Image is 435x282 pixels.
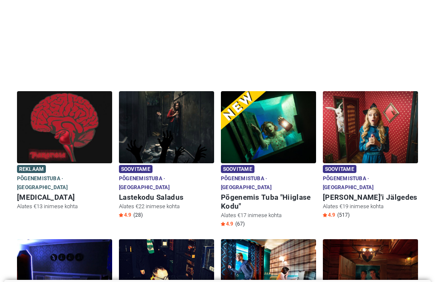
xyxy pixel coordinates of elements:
span: 4.9 [221,221,233,227]
a: Lastekodu Saladus Soovitame Põgenemistuba · [GEOGRAPHIC_DATA] Lastekodu Saladus Alates €22 inimes... [119,91,214,220]
span: 4.9 [323,212,335,218]
span: Põgenemistuba · [GEOGRAPHIC_DATA] [119,174,214,193]
h6: [MEDICAL_DATA] [17,193,112,202]
span: 4.9 [119,212,131,218]
a: Paranoia Reklaam Põgenemistuba · [GEOGRAPHIC_DATA] [MEDICAL_DATA] Alates €13 inimese kohta [17,91,112,212]
img: Alice'i Jälgedes [323,91,418,163]
span: Soovitame [119,165,153,173]
img: Lastekodu Saladus [119,91,214,163]
a: Alice'i Jälgedes Soovitame Põgenemistuba · [GEOGRAPHIC_DATA] [PERSON_NAME]'i Jälgedes Alates €19 ... [323,91,418,220]
img: Star [119,213,123,217]
h6: Lastekodu Saladus [119,193,214,202]
img: Paranoia [17,91,112,163]
p: Alates €13 inimese kohta [17,203,112,210]
span: Soovitame [221,165,254,173]
img: Star [323,213,327,217]
span: Põgenemistuba · [GEOGRAPHIC_DATA] [17,174,112,193]
span: Reklaam [17,165,46,173]
span: Põgenemistuba · [GEOGRAPHIC_DATA] [221,174,316,193]
span: (28) [133,212,143,218]
img: Star [221,222,225,226]
span: (67) [235,221,245,227]
span: Soovitame [323,165,356,173]
p: Alates €22 inimese kohta [119,203,214,210]
a: Põgenemis Tuba "Hiiglase Kodu" Soovitame Põgenemistuba · [GEOGRAPHIC_DATA] Põgenemis Tuba "Hiigla... [221,91,316,229]
h6: Põgenemis Tuba "Hiiglase Kodu" [221,193,316,211]
span: (517) [337,212,350,218]
h6: [PERSON_NAME]'i Jälgedes [323,193,418,202]
img: Põgenemis Tuba "Hiiglase Kodu" [221,91,316,163]
p: Alates €19 inimese kohta [323,203,418,210]
span: Põgenemistuba · [GEOGRAPHIC_DATA] [323,174,418,193]
p: Alates €17 inimese kohta [221,212,316,219]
